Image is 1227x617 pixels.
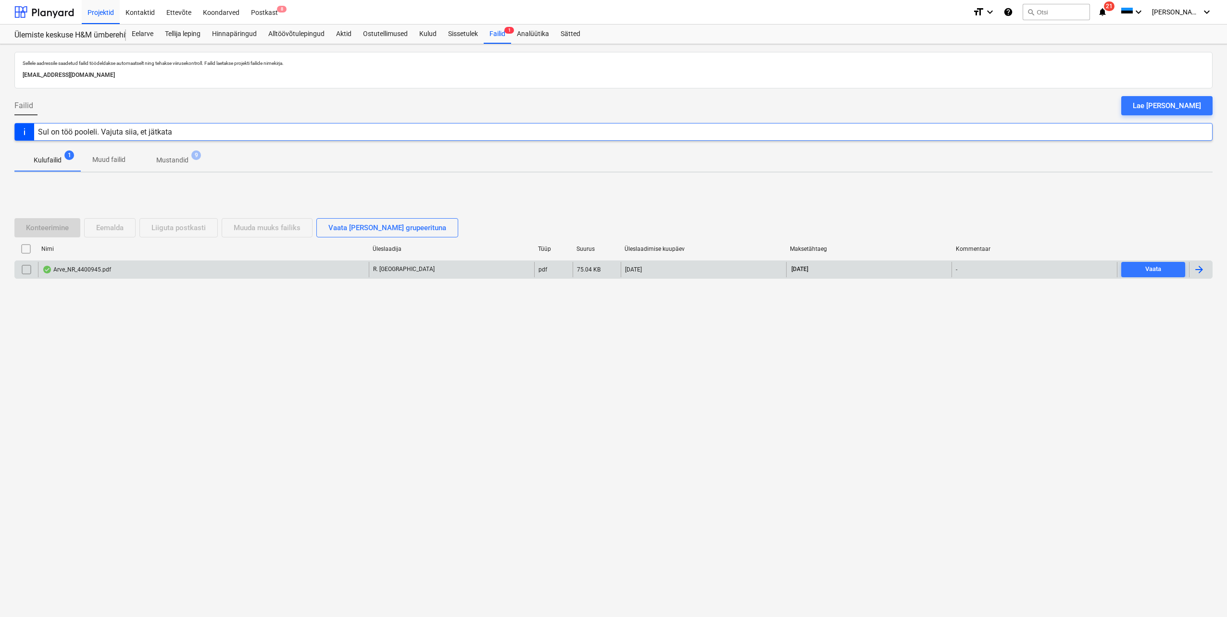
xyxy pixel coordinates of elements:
span: Failid [14,100,33,111]
a: Eelarve [126,25,159,44]
i: format_size [973,6,984,18]
i: Abikeskus [1003,6,1013,18]
div: Sul on töö pooleli. Vajuta siia, et jätkata [38,127,172,136]
div: Failid [484,25,511,44]
button: Otsi [1023,4,1090,20]
p: Sellele aadressile saadetud failid töödeldakse automaatselt ning tehakse viirusekontroll. Failid ... [23,60,1204,66]
p: R. [GEOGRAPHIC_DATA] [373,265,435,273]
div: - [956,266,957,273]
div: Andmed failist loetud [42,266,52,273]
div: Maksetähtaeg [790,246,948,252]
div: Arve_NR_4400945.pdf [42,266,111,273]
button: Vaata [1121,262,1185,277]
div: 75.04 KB [577,266,601,273]
span: 21 [1104,1,1114,11]
a: Sissetulek [442,25,484,44]
div: Vaata [PERSON_NAME] grupeerituna [328,222,446,234]
div: Lae [PERSON_NAME] [1133,99,1201,112]
div: Ülemiste keskuse H&M ümberehitustööd [HMÜLEMISTE] [14,30,114,40]
i: notifications [1098,6,1107,18]
span: 1 [64,150,74,160]
span: [DATE] [790,265,809,273]
p: Muud failid [92,155,125,165]
div: Kommentaar [956,246,1114,252]
i: keyboard_arrow_down [984,6,996,18]
span: 8 [277,6,287,12]
p: Mustandid [156,155,188,165]
a: Failid1 [484,25,511,44]
i: keyboard_arrow_down [1133,6,1144,18]
a: Sätted [555,25,586,44]
div: [DATE] [625,266,642,273]
a: Aktid [330,25,357,44]
span: 1 [504,27,514,34]
a: Ostutellimused [357,25,413,44]
button: Lae [PERSON_NAME] [1121,96,1213,115]
div: pdf [538,266,547,273]
div: Suurus [576,246,617,252]
a: Analüütika [511,25,555,44]
div: Üleslaadija [373,246,530,252]
div: Vaata [1145,264,1161,275]
button: Vaata [PERSON_NAME] grupeerituna [316,218,458,237]
p: Kulufailid [34,155,62,165]
a: Tellija leping [159,25,206,44]
a: Alltöövõtulepingud [263,25,330,44]
p: [EMAIL_ADDRESS][DOMAIN_NAME] [23,70,1204,80]
div: Tüüp [538,246,569,252]
div: Üleslaadimise kuupäev [625,246,782,252]
a: Hinnapäringud [206,25,263,44]
span: [PERSON_NAME] [1152,8,1200,16]
a: Kulud [413,25,442,44]
span: search [1027,8,1035,16]
div: Nimi [41,246,365,252]
span: 9 [191,150,201,160]
i: keyboard_arrow_down [1201,6,1213,18]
